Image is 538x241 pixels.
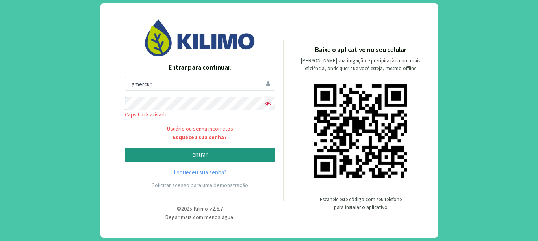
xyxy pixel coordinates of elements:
p: [PERSON_NAME] sua irrigação e precipitação com mais eficiência, onde quer que você esteja, mesmo ... [300,57,421,73]
p: Entrar para continuar. [125,63,275,73]
span: Kilimo [194,205,208,212]
span: © [177,205,181,212]
span: Regar mais com menos água. [165,213,234,220]
input: Usuário [125,77,275,91]
a: Esqueceu sua senha? [125,168,275,177]
span: 2025 [181,205,192,212]
span: - [192,205,194,212]
p: Baixe o aplicativo no seu celular [315,45,406,55]
img: Image [145,19,255,56]
p: Escaneie este código com seu telefone para instalar o aplicativo [317,196,404,211]
span: v2.6.7 [210,205,223,212]
span: - [208,205,210,212]
p: entrar [132,150,269,159]
span: Usuário ou senha incorretos [125,125,275,142]
button: entrar [125,148,275,162]
a: Solicitar acesso para uma demonstração [152,181,248,189]
img: qr code [314,84,407,178]
a: Esqueceu sua senha? [125,133,275,142]
span: Caps Lock ativado. [125,111,169,118]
